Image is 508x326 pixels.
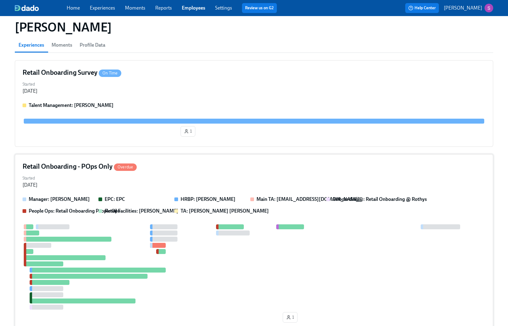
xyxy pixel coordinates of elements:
strong: Manager: [PERSON_NAME] [29,196,90,202]
span: 1 [286,314,294,320]
strong: People Ops: Retail Onboarding People Ops [29,208,120,214]
label: Started [23,81,37,88]
h1: [PERSON_NAME] [15,20,112,35]
p: [PERSON_NAME] [444,5,482,11]
a: dado [15,5,67,11]
a: Moments [125,5,145,11]
button: Review us on G2 [242,3,277,13]
strong: Talent Management: [PERSON_NAME] [29,102,114,108]
strong: Onboarding@: Retail Onboarding @ Rothys [332,196,427,202]
span: Help Center [408,5,436,11]
img: dado [15,5,39,11]
h4: Retail Onboarding - POps Only [23,162,137,171]
span: Profile Data [80,41,105,49]
button: 1 [283,312,298,323]
strong: EPC: EPC [105,196,125,202]
button: Help Center [405,3,439,13]
label: Started [23,175,37,182]
img: ACg8ocKvalk5eKiSYA0Mj5kntfYcqlTkZhBNoQiYmXyzfaV5EtRlXQ=s96-c [485,4,493,12]
a: Settings [215,5,232,11]
a: Review us on G2 [245,5,274,11]
span: Experiences [19,41,44,49]
span: On Time [99,71,121,75]
a: Employees [182,5,205,11]
strong: TA: [PERSON_NAME] [PERSON_NAME] [181,208,269,214]
a: Reports [155,5,172,11]
a: Home [67,5,80,11]
button: 1 [181,126,195,137]
h4: Retail Onboarding Survey [23,68,121,77]
strong: HRBP: [PERSON_NAME] [181,196,235,202]
strong: Retail Facilities: [PERSON_NAME] [105,208,178,214]
div: [DATE] [23,182,37,188]
span: Overdue [114,165,137,169]
span: Moments [52,41,72,49]
a: Experiences [90,5,115,11]
span: 1 [184,128,192,134]
strong: Main TA: [EMAIL_ADDRESS][DOMAIN_NAME] [256,196,360,202]
div: [DATE] [23,88,37,95]
button: [PERSON_NAME] [444,4,493,12]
